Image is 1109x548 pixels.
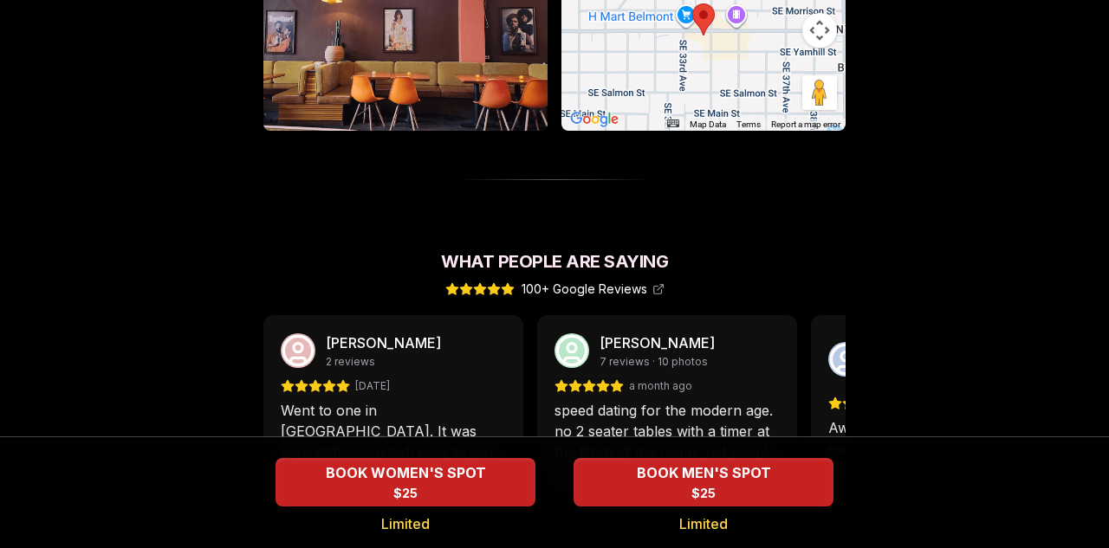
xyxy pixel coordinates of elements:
[802,75,837,110] button: Drag Pegman onto the map to open Street View
[690,119,726,131] button: Map Data
[629,379,692,393] span: a month ago
[802,13,837,48] button: Map camera controls
[679,513,728,534] span: Limited
[600,332,715,353] p: [PERSON_NAME]
[381,513,430,534] span: Limited
[393,485,418,502] span: $25
[566,108,623,131] img: Google
[276,458,535,506] button: BOOK WOMEN'S SPOT - Limited
[736,119,761,129] a: Terms (opens in new tab)
[691,485,716,502] span: $25
[771,119,840,129] a: Report a map error
[633,462,775,483] span: BOOK MEN'S SPOT
[574,458,833,506] button: BOOK MEN'S SPOT - Limited
[322,462,490,483] span: BOOK WOMEN'S SPOT
[600,355,708,369] span: 7 reviews · 10 photos
[522,280,665,298] span: 100+ Google Reviews
[554,400,780,462] p: speed dating for the modern age. no 2 seater tables with a timer at the front of the room. just p...
[566,108,623,131] a: Open this area in Google Maps (opens a new window)
[445,280,665,298] a: 100+ Google Reviews
[281,400,506,462] p: Went to one in [GEOGRAPHIC_DATA]. It was very well organized! Easy to join, no need to download a...
[263,249,846,274] h2: What People Are Saying
[326,332,441,353] p: [PERSON_NAME]
[355,379,390,393] span: [DATE]
[828,417,1054,480] p: Awesome speed dating experience! You get 10 minutes per speed date, some questions and a fun fact...
[667,119,679,127] button: Keyboard shortcuts
[326,355,375,369] span: 2 reviews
